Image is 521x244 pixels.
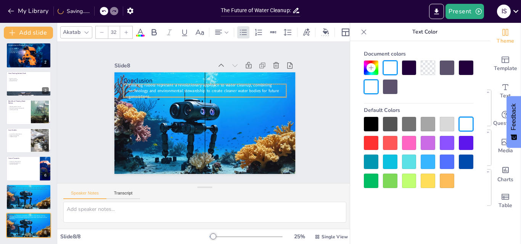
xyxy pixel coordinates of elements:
[154,118,191,214] div: Slide 8
[42,172,49,179] div: 6
[8,187,49,191] p: Floating robots represent a revolutionary approach to water cleanup, combining technology and env...
[8,100,29,104] p: Benefits of Floating Water Robots
[498,147,513,155] span: Media
[60,233,209,240] div: Slide 8 / 8
[490,78,521,105] div: Add text boxes
[6,128,51,153] div: 5
[8,129,29,131] p: Case Studies
[10,52,20,53] span: cutting-edge technology
[8,44,29,46] span: Introduction to Floating Robots
[8,136,29,137] p: valuable insights
[155,48,215,194] span: Floating robots represent a revolutionary approach to water cleanup, combining technology and env...
[106,191,140,199] button: Transcript
[58,8,90,15] div: Saving......
[42,59,49,66] div: 2
[42,144,49,151] div: 5
[322,234,348,240] span: Single View
[42,201,49,207] div: 7
[10,215,47,219] span: Floating robots represent a revolutionary approach to water cleanup, combining technology and env...
[497,175,513,184] span: Charts
[10,49,17,51] span: advanced sensors
[507,96,521,148] button: Feedback - Show survey
[497,5,511,18] div: I S
[301,26,312,38] div: Text effects
[6,156,51,181] div: 6
[497,4,511,19] button: I S
[8,157,38,159] p: Future Prospects
[63,191,106,199] button: Speaker Notes
[498,201,512,210] span: Table
[8,72,49,75] p: How Floating Robots Work
[8,109,29,110] p: hard-to-reach areas
[494,64,517,73] span: Template
[8,214,49,216] p: Conclusion
[42,87,49,94] div: 3
[145,44,204,201] p: Conclusion
[42,229,49,236] div: 8
[370,23,479,41] p: Text Color
[8,135,29,136] p: cleaner environments
[490,187,521,215] div: Add a table
[490,23,521,50] div: Change the overall theme
[8,164,38,165] p: advanced features
[8,133,29,135] p: successful implementations
[497,37,514,45] span: Theme
[290,233,309,240] div: 25 %
[10,51,22,52] span: minimal human intervention
[510,104,517,130] span: Feedback
[490,160,521,187] div: Add charts and graphs
[490,50,521,78] div: Add ready made slides
[429,4,444,19] button: Export to PowerPoint
[6,213,51,238] div: 8
[6,71,51,96] div: 3
[493,119,518,128] span: Questions
[6,99,51,124] div: 4
[8,162,38,164] p: widespread applications
[61,27,82,37] div: Akatab
[8,108,29,109] p: reduced manpower requirements
[8,106,29,108] p: efficient pollution removal
[8,185,49,188] p: Conclusion
[500,92,511,100] span: Text
[364,104,473,117] div: Default Colors
[8,79,49,80] p: filtration mechanisms
[6,43,51,68] div: 2
[490,105,521,132] div: Get real-time input from your audience
[445,4,484,19] button: Present
[320,28,331,36] div: Background color
[42,116,49,123] div: 4
[8,78,49,79] p: propulsion systems
[6,184,51,209] div: 7
[221,5,292,16] input: Insert title
[8,161,38,162] p: promising advancements
[339,26,352,38] div: Layout
[6,5,52,17] button: My Library
[10,48,19,49] span: autonomous devices
[490,132,521,160] div: Add images, graphics, shapes or video
[8,80,49,81] p: ecological balance
[364,47,473,61] div: Document colors
[4,27,53,39] button: Add slide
